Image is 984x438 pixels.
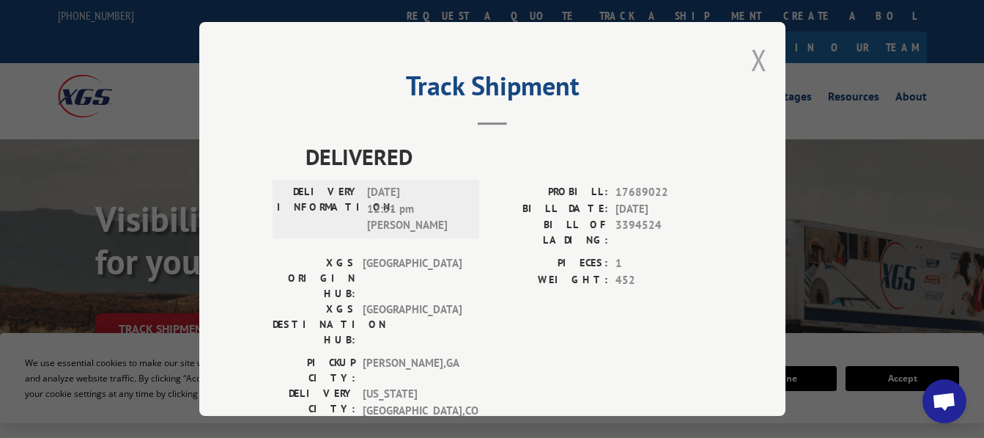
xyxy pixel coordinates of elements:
[363,386,462,419] span: [US_STATE][GEOGRAPHIC_DATA] , CO
[751,40,767,79] button: Close modal
[615,200,712,217] span: [DATE]
[273,386,355,419] label: DELIVERY CITY:
[615,255,712,272] span: 1
[492,184,608,201] label: PROBILL:
[492,271,608,288] label: WEIGHT:
[492,217,608,248] label: BILL OF LADING:
[273,302,355,348] label: XGS DESTINATION HUB:
[273,76,712,103] h2: Track Shipment
[363,255,462,302] span: [GEOGRAPHIC_DATA]
[273,355,355,386] label: PICKUP CITY:
[367,184,466,234] span: [DATE] 12:31 pm [PERSON_NAME]
[492,255,608,272] label: PIECES:
[492,200,608,217] label: BILL DATE:
[363,302,462,348] span: [GEOGRAPHIC_DATA]
[306,140,712,173] span: DELIVERED
[363,355,462,386] span: [PERSON_NAME] , GA
[615,184,712,201] span: 17689022
[615,217,712,248] span: 3394524
[273,255,355,302] label: XGS ORIGIN HUB:
[277,184,360,234] label: DELIVERY INFORMATION:
[615,271,712,288] span: 452
[922,379,966,423] div: Open chat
